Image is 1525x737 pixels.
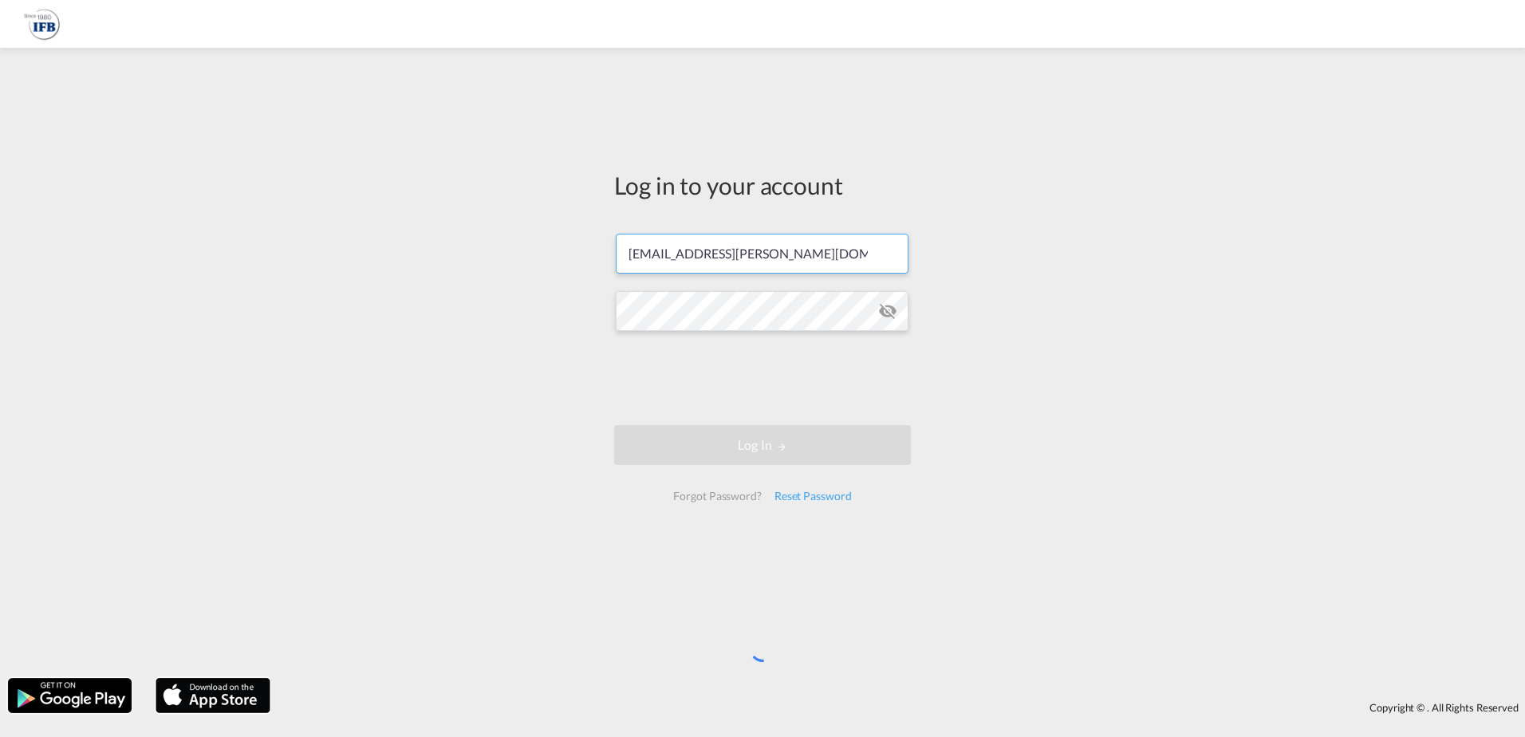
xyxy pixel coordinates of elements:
img: b628ab10256c11eeb52753acbc15d091.png [24,6,60,42]
img: apple.png [154,676,272,715]
div: Log in to your account [614,168,911,202]
md-icon: icon-eye-off [878,301,897,321]
div: Copyright © . All Rights Reserved [278,694,1525,721]
iframe: reCAPTCHA [641,347,884,409]
img: google.png [6,676,133,715]
input: Enter email/phone number [616,234,908,274]
div: Reset Password [768,482,858,510]
div: Forgot Password? [667,482,767,510]
button: LOGIN [614,425,911,465]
